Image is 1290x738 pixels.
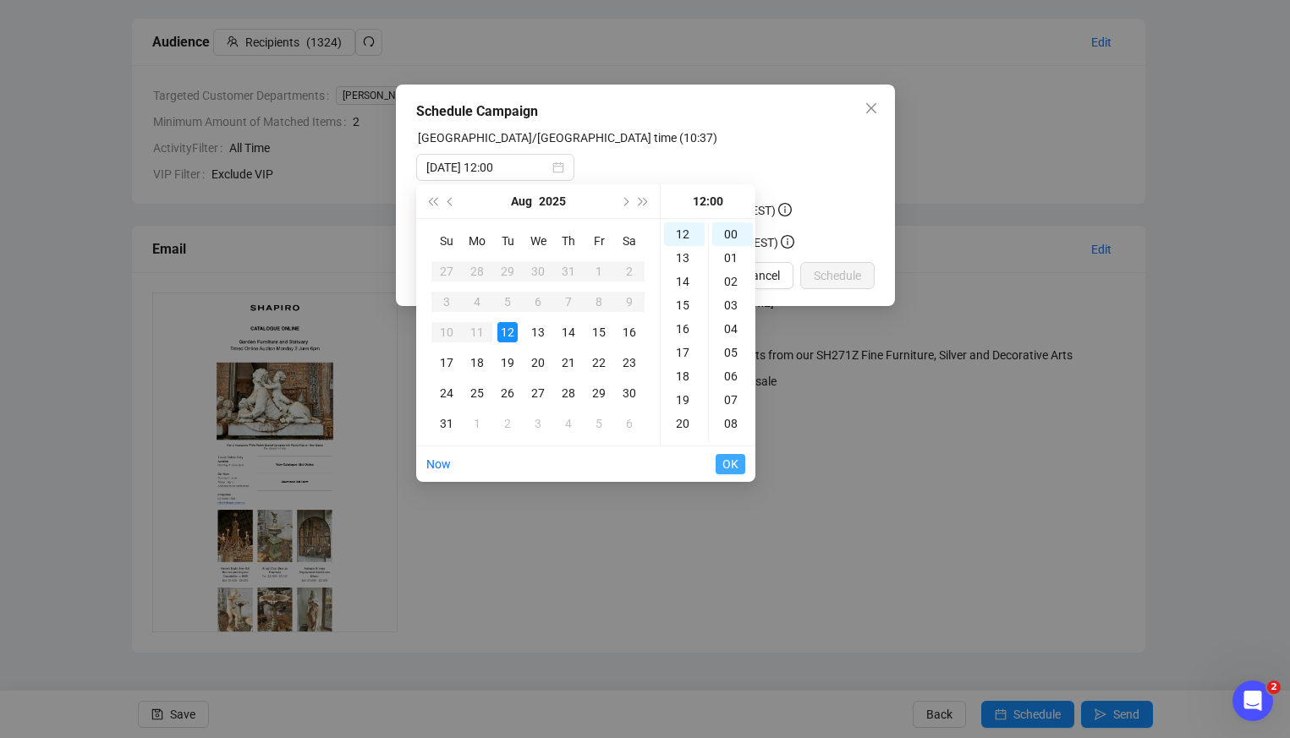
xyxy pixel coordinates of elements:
[431,347,462,378] td: 2025-08-17
[467,261,487,282] div: 28
[492,347,523,378] td: 2025-08-19
[584,317,614,347] td: 2025-08-15
[781,235,794,249] span: info-circle
[528,322,548,342] div: 13
[431,408,462,439] td: 2025-08-31
[664,341,705,364] div: 17
[511,184,532,218] button: Choose a month
[716,454,745,474] button: OK
[664,270,705,293] div: 14
[865,101,878,115] span: close
[553,226,584,256] th: Th
[558,413,579,434] div: 4
[462,378,492,408] td: 2025-08-25
[436,383,457,403] div: 24
[584,408,614,439] td: 2025-09-05
[712,388,753,412] div: 07
[619,413,640,434] div: 6
[442,184,460,218] button: Previous month (PageUp)
[619,353,640,373] div: 23
[462,347,492,378] td: 2025-08-18
[467,322,487,342] div: 11
[462,408,492,439] td: 2025-09-01
[558,261,579,282] div: 31
[664,435,705,459] div: 21
[431,317,462,347] td: 2025-08-10
[615,184,634,218] button: Next month (PageDown)
[553,408,584,439] td: 2025-09-04
[664,293,705,317] div: 15
[431,287,462,317] td: 2025-08-03
[528,353,548,373] div: 20
[523,408,553,439] td: 2025-09-03
[416,101,875,122] div: Schedule Campaign
[589,383,609,403] div: 29
[523,347,553,378] td: 2025-08-20
[614,226,645,256] th: Sa
[523,256,553,287] td: 2025-07-30
[497,413,518,434] div: 2
[462,287,492,317] td: 2025-08-04
[528,292,548,312] div: 6
[497,261,518,282] div: 29
[712,341,753,364] div: 05
[418,131,717,145] label: Australia/Sydney time (10:37)
[492,256,523,287] td: 2025-07-29
[589,353,609,373] div: 22
[436,353,457,373] div: 17
[436,322,457,342] div: 10
[523,317,553,347] td: 2025-08-13
[778,203,792,216] span: info-circle
[744,266,780,285] span: Cancel
[558,292,579,312] div: 7
[712,222,753,246] div: 00
[462,226,492,256] th: Mo
[492,378,523,408] td: 2025-08-26
[858,95,885,122] button: Close
[467,413,487,434] div: 1
[619,383,640,403] div: 30
[431,256,462,287] td: 2025-07-27
[614,287,645,317] td: 2025-08-09
[553,378,584,408] td: 2025-08-28
[492,408,523,439] td: 2025-09-02
[523,226,553,256] th: We
[664,222,705,246] div: 12
[664,388,705,412] div: 19
[584,287,614,317] td: 2025-08-08
[423,184,442,218] button: Last year (Control + left)
[553,256,584,287] td: 2025-07-31
[664,412,705,435] div: 20
[614,408,645,439] td: 2025-09-06
[584,226,614,256] th: Fr
[436,292,457,312] div: 3
[528,261,548,282] div: 30
[436,413,457,434] div: 31
[712,412,753,435] div: 08
[619,292,640,312] div: 9
[614,317,645,347] td: 2025-08-16
[462,256,492,287] td: 2025-07-28
[528,383,548,403] div: 27
[553,317,584,347] td: 2025-08-14
[467,353,487,373] div: 18
[1267,681,1281,694] span: 2
[426,457,451,471] a: Now
[712,246,753,270] div: 01
[523,287,553,317] td: 2025-08-06
[614,378,645,408] td: 2025-08-30
[492,317,523,347] td: 2025-08-12
[619,261,640,282] div: 2
[584,256,614,287] td: 2025-08-01
[553,347,584,378] td: 2025-08-21
[614,256,645,287] td: 2025-08-02
[584,378,614,408] td: 2025-08-29
[467,292,487,312] div: 4
[497,383,518,403] div: 26
[492,226,523,256] th: Tu
[492,287,523,317] td: 2025-08-05
[589,322,609,342] div: 15
[436,261,457,282] div: 27
[712,364,753,388] div: 06
[523,378,553,408] td: 2025-08-27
